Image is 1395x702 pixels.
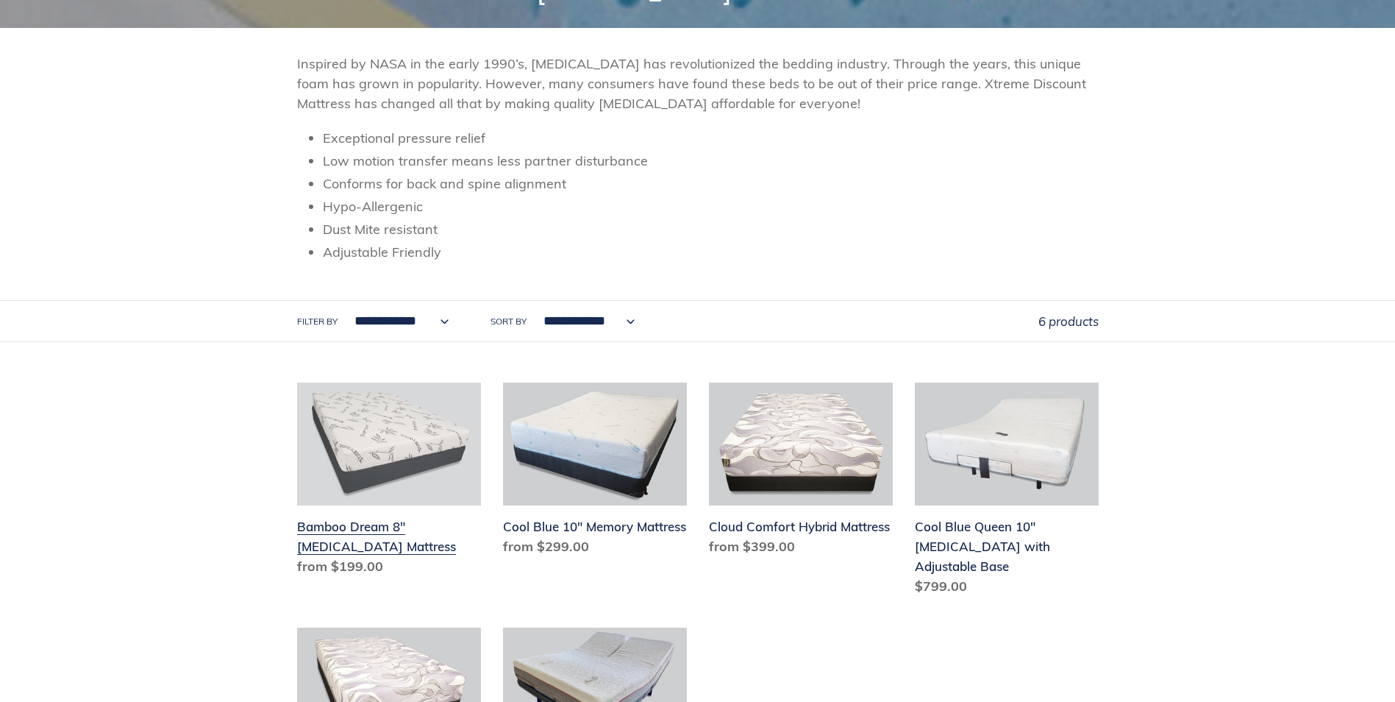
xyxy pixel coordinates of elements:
[297,383,481,582] a: Bamboo Dream 8" Memory Foam Mattress
[323,219,1099,239] li: Dust Mite resistant
[323,242,1099,262] li: Adjustable Friendly
[915,383,1099,602] a: Cool Blue Queen 10" Memory Foam with Adjustable Base
[323,151,1099,171] li: Low motion transfer means less partner disturbance
[503,383,687,562] a: Cool Blue 10" Memory Mattress
[709,383,893,562] a: Cloud Comfort Hybrid Mattress
[297,54,1099,113] p: Inspired by NASA in the early 1990’s, [MEDICAL_DATA] has revolutionized the bedding industry. Thr...
[323,128,1099,148] li: Exceptional pressure relief
[297,315,338,328] label: Filter by
[323,174,1099,194] li: Conforms for back and spine alignment
[1038,313,1099,329] span: 6 products
[490,315,527,328] label: Sort by
[323,196,1099,216] li: Hypo-Allergenic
